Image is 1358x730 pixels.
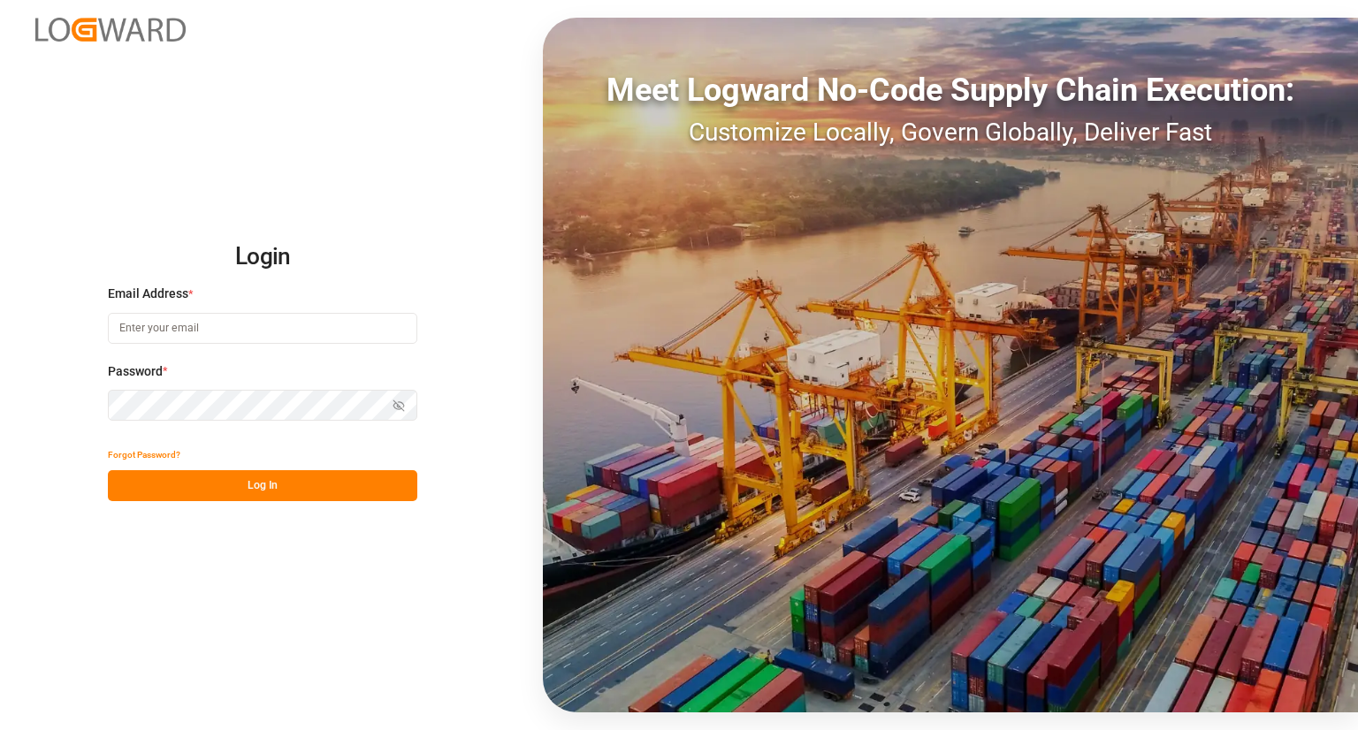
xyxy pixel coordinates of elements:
span: Email Address [108,285,188,303]
img: Logward_new_orange.png [35,18,186,42]
button: Forgot Password? [108,439,180,470]
button: Log In [108,470,417,501]
div: Customize Locally, Govern Globally, Deliver Fast [543,114,1358,151]
input: Enter your email [108,313,417,344]
h2: Login [108,229,417,285]
div: Meet Logward No-Code Supply Chain Execution: [543,66,1358,114]
span: Password [108,362,163,381]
